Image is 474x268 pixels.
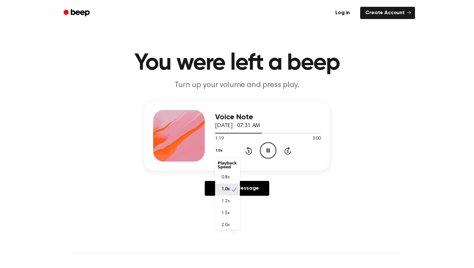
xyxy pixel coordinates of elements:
[222,210,230,217] span: 1.5x
[215,157,240,230] div: 1.0x
[215,159,240,172] div: Playback Speed
[215,145,225,156] button: 1.0x
[222,198,230,205] span: 1.2x
[222,222,230,229] span: 2.0x
[222,186,230,193] span: 1.0x
[222,174,230,181] span: 0.8x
